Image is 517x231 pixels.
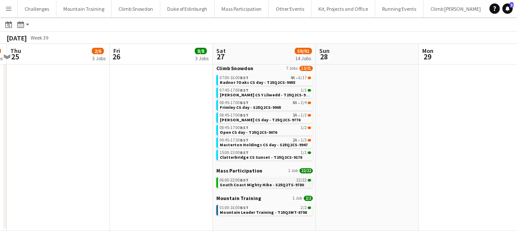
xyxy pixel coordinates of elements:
[293,196,302,201] span: 1 Job
[311,0,375,17] button: Kit, Projects and Office
[290,76,295,80] span: 4A
[240,112,249,118] span: BST
[56,0,112,17] button: Mountain Training
[220,113,311,117] div: •
[301,126,307,130] span: 1/2
[220,101,249,105] span: 08:45-17:00
[510,2,514,8] span: 3
[216,195,313,217] div: Mountain Training1 Job2/201:00-16:00BST2/2Mountain Leader Training - T25Q3MT-8798
[240,150,249,155] span: BST
[220,101,311,105] div: •
[10,47,21,55] span: Thu
[220,100,311,110] a: 08:45-17:00BST8A•2/4Frimley CS day - S25Q2CS-9905
[308,139,311,142] span: 1/3
[9,52,21,62] span: 25
[286,66,298,71] span: 7 Jobs
[220,150,311,160] a: 15:00-23:00BST1/1Clatterbridge CS Sunset - T25Q2CS-9178
[375,0,424,17] button: Running Events
[301,151,307,155] span: 1/1
[216,65,313,71] a: Climb Snowdon7 Jobs13/31
[216,65,313,167] div: Climb Snowdon7 Jobs13/3107:00-16:00BST4A•6/17Radnor 7Oaks CS day - T25Q2CS-995507:45-17:00BST1/1[...
[216,167,262,174] span: Mass Participation
[220,137,311,147] a: 09:45-17:30BST2A•1/3Masterton Holdings CS day - S25Q2CS-9947
[240,137,249,143] span: BST
[220,126,249,130] span: 08:45-17:00
[293,113,297,117] span: 3A
[92,55,106,62] div: 3 Jobs
[216,167,313,195] div: Mass Participation1 Job22/2206:00-22:00BST22/22South Coast Mighty Hike - S25Q2TS-9780
[220,206,249,210] span: 01:00-16:00
[220,88,249,92] span: 07:45-17:00
[299,168,313,173] span: 22/22
[216,167,313,174] a: Mass Participation1 Job22/22
[295,55,311,62] div: 14 Jobs
[308,151,311,154] span: 1/1
[240,87,249,93] span: BST
[301,206,307,210] span: 2/2
[240,125,249,130] span: BST
[7,34,27,42] div: [DATE]
[215,0,269,17] button: Mass Participation
[269,0,311,17] button: Other Events
[220,113,249,117] span: 08:45-17:00
[92,48,104,54] span: 2/6
[240,205,249,210] span: BST
[220,76,249,80] span: 07:00-16:00
[220,75,311,85] a: 07:00-16:00BST4A•6/17Radnor 7Oaks CS day - T25Q2CS-9955
[293,138,297,142] span: 2A
[299,66,313,71] span: 13/31
[220,92,312,98] span: Janna CS Y Lliwedd - T25Q2CS-9765
[422,47,433,55] span: Mon
[421,52,433,62] span: 29
[220,209,307,215] span: Mountain Leader Training - T25Q3MT-8798
[308,126,311,129] span: 1/2
[308,77,311,79] span: 6/17
[220,205,311,215] a: 01:00-16:00BST2/2Mountain Leader Training - T25Q3MT-8798
[240,177,249,183] span: BST
[216,195,261,201] span: Mountain Training
[301,88,307,92] span: 1/1
[308,89,311,92] span: 1/1
[319,47,330,55] span: Sun
[216,195,313,201] a: Mountain Training1 Job2/2
[424,0,488,17] button: Climb [PERSON_NAME]
[195,48,207,54] span: 8/8
[113,47,120,55] span: Fri
[220,138,249,142] span: 09:45-17:30
[160,0,215,17] button: Duke of Edinburgh
[308,206,311,209] span: 2/2
[112,52,120,62] span: 26
[240,75,249,80] span: BST
[288,168,298,173] span: 1 Job
[28,34,50,41] span: Week 39
[296,178,307,182] span: 22/22
[220,177,311,187] a: 06:00-22:00BST22/22South Coast Mighty Hike - S25Q2TS-9780
[240,100,249,105] span: BST
[502,3,513,14] a: 3
[220,151,249,155] span: 15:00-23:00
[308,102,311,104] span: 2/4
[308,179,311,182] span: 22/22
[220,105,281,110] span: Frimley CS day - S25Q2CS-9905
[308,114,311,117] span: 1/3
[220,142,308,148] span: Masterton Holdings CS day - S25Q2CS-9947
[304,196,313,201] span: 2/2
[220,125,311,135] a: 08:45-17:00BST1/2Open CS day - T25Q2CS-9076
[301,101,307,105] span: 2/4
[220,112,311,122] a: 08:45-17:00BST3A•1/3[PERSON_NAME] CS day - T25Q2CS-9778
[295,48,312,54] span: 59/91
[220,117,300,123] span: Holly Grant CS day - T25Q2CS-9778
[220,154,302,160] span: Clatterbridge CS Sunset - T25Q2CS-9178
[215,52,226,62] span: 27
[220,178,249,182] span: 06:00-22:00
[220,87,311,97] a: 07:45-17:00BST1/1[PERSON_NAME] CS Y Lliwedd - T25Q2CS-9765
[220,138,311,142] div: •
[220,182,304,188] span: South Coast Mighty Hike - S25Q2TS-9780
[293,101,297,105] span: 8A
[220,80,295,85] span: Radnor 7Oaks CS day - T25Q2CS-9955
[301,138,307,142] span: 1/3
[220,76,311,80] div: •
[216,47,226,55] span: Sat
[220,129,277,135] span: Open CS day - T25Q2CS-9076
[112,0,160,17] button: Climb Snowdon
